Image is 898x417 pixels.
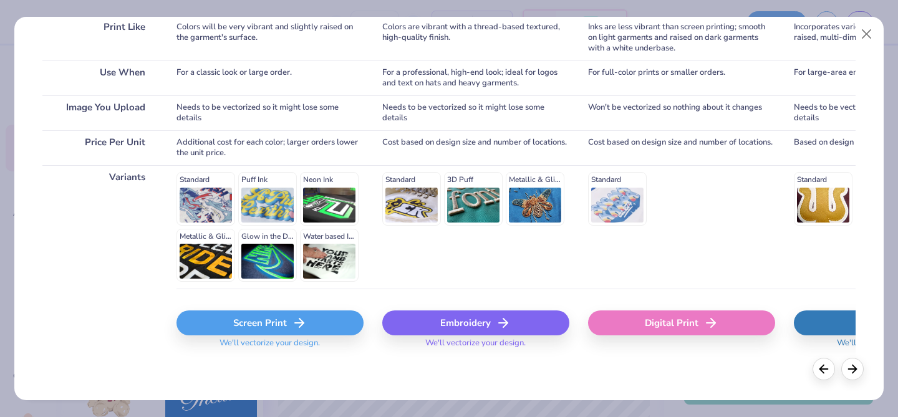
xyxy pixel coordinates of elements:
div: For a professional, high-end look; ideal for logos and text on hats and heavy garments. [382,60,569,95]
div: Colors will be very vibrant and slightly raised on the garment's surface. [176,15,364,60]
div: Inks are less vibrant than screen printing; smooth on light garments and raised on dark garments ... [588,15,775,60]
div: Embroidery [382,310,569,335]
div: Needs to be vectorized so it might lose some details [176,95,364,130]
div: Digital Print [588,310,775,335]
div: Print Like [42,15,158,60]
div: Screen Print [176,310,364,335]
span: We'll vectorize your design. [215,338,325,356]
div: For a classic look or large order. [176,60,364,95]
div: Additional cost for each color; larger orders lower the unit price. [176,130,364,165]
div: Needs to be vectorized so it might lose some details [382,95,569,130]
div: Cost based on design size and number of locations. [588,130,775,165]
div: Variants [42,165,158,289]
div: Won't be vectorized so nothing about it changes [588,95,775,130]
div: Price Per Unit [42,130,158,165]
div: Image You Upload [42,95,158,130]
div: Cost based on design size and number of locations. [382,130,569,165]
div: Colors are vibrant with a thread-based textured, high-quality finish. [382,15,569,60]
span: We'll vectorize your design. [420,338,531,356]
div: For full-color prints or smaller orders. [588,60,775,95]
div: Use When [42,60,158,95]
